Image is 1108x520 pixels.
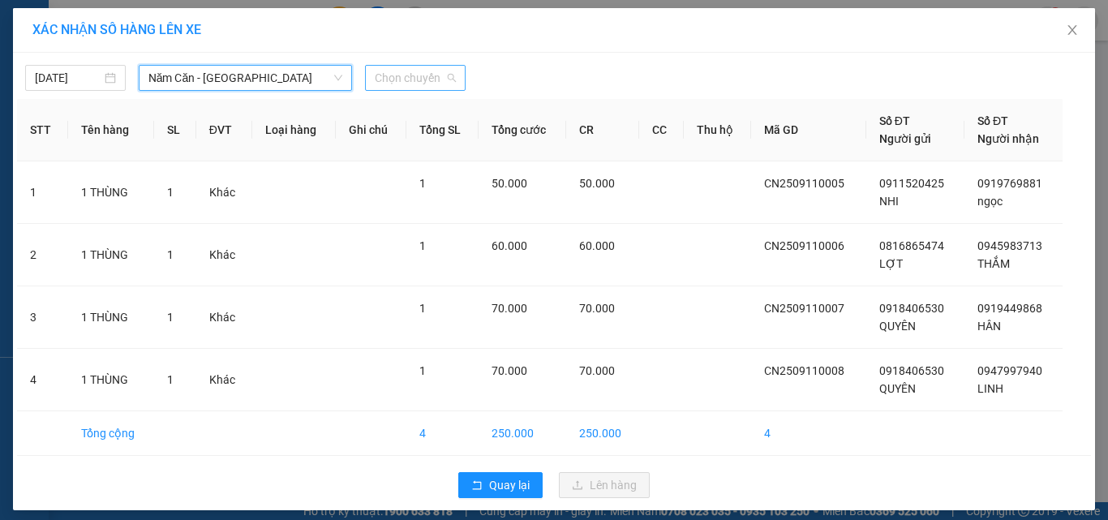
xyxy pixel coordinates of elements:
span: CN2509110007 [764,302,844,315]
span: down [333,73,343,83]
span: CN2509110008 [764,364,844,377]
td: 1 THÙNG [68,224,154,286]
span: 0945983713 [977,239,1042,252]
span: Người nhận [977,132,1039,145]
td: 1 THÙNG [68,349,154,411]
td: 3 [17,286,68,349]
span: Chọn chuyến [375,66,456,90]
td: 1 THÙNG [68,161,154,224]
span: 1 [167,248,174,261]
span: close [1066,24,1079,37]
span: Số ĐT [977,114,1008,127]
td: 1 THÙNG [68,286,154,349]
span: 70.000 [492,302,527,315]
td: 1 [17,161,68,224]
span: 60.000 [579,239,615,252]
input: 11/09/2025 [35,69,101,87]
span: THẮM [977,257,1010,270]
td: Khác [196,349,252,411]
span: QUYÊN [879,320,916,333]
td: 4 [17,349,68,411]
td: Khác [196,224,252,286]
span: 70.000 [492,364,527,377]
td: Tổng cộng [68,411,154,456]
td: 4 [751,411,866,456]
span: CN2509110006 [764,239,844,252]
th: ĐVT [196,99,252,161]
span: 50.000 [579,177,615,190]
td: Khác [196,161,252,224]
span: 0816865474 [879,239,944,252]
span: CN2509110005 [764,177,844,190]
th: Loại hàng [252,99,336,161]
button: uploadLên hàng [559,472,650,498]
th: STT [17,99,68,161]
span: LỢT [879,257,903,270]
span: ngọc [977,195,1003,208]
th: Thu hộ [684,99,751,161]
span: 1 [419,364,426,377]
span: 0918406530 [879,302,944,315]
td: 2 [17,224,68,286]
span: 0918406530 [879,364,944,377]
td: 250.000 [566,411,640,456]
span: Năm Căn - Sài Gòn [148,66,342,90]
span: Số ĐT [879,114,910,127]
th: Mã GD [751,99,866,161]
span: QUYÊN [879,382,916,395]
td: 250.000 [479,411,565,456]
span: Người gửi [879,132,931,145]
span: HÂN [977,320,1001,333]
span: 1 [419,302,426,315]
th: Ghi chú [336,99,406,161]
span: 0919769881 [977,177,1042,190]
span: 70.000 [579,302,615,315]
span: NHI [879,195,899,208]
th: SL [154,99,196,161]
td: Khác [196,286,252,349]
span: 0911520425 [879,177,944,190]
th: Tên hàng [68,99,154,161]
span: rollback [471,479,483,492]
span: XÁC NHẬN SỐ HÀNG LÊN XE [32,22,201,37]
button: Close [1050,8,1095,54]
span: Quay lại [489,476,530,494]
th: CR [566,99,640,161]
span: 70.000 [579,364,615,377]
span: 1 [167,311,174,324]
span: 0919449868 [977,302,1042,315]
span: 0947997940 [977,364,1042,377]
span: 1 [167,373,174,386]
span: LINH [977,382,1003,395]
th: CC [639,99,683,161]
button: rollbackQuay lại [458,472,543,498]
span: 1 [167,186,174,199]
td: 4 [406,411,479,456]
